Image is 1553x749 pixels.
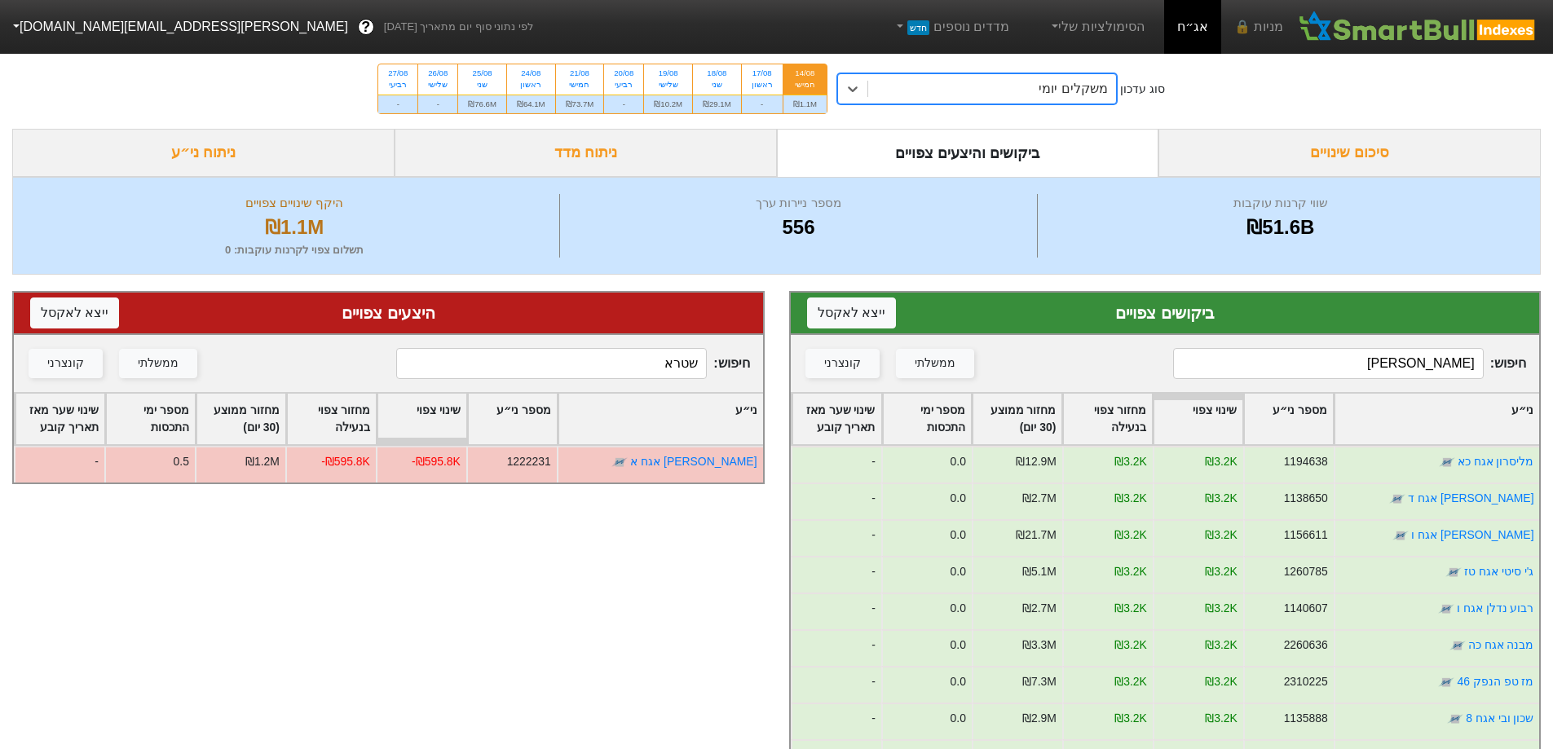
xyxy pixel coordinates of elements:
div: ₪2.7M [1021,490,1056,507]
a: [PERSON_NAME] אגח ו [1411,528,1533,541]
div: - [742,95,783,113]
div: ₪3.2K [1205,673,1238,690]
div: קונצרני [47,355,84,372]
div: 1138650 [1283,490,1327,507]
div: ממשלתי [138,355,179,372]
div: ₪1.1M [783,95,827,113]
div: שני [703,79,731,90]
div: 0.5 [174,453,189,470]
div: ניתוח ני״ע [12,129,395,177]
div: 0.0 [950,527,965,544]
div: ₪7.3M [1021,673,1056,690]
a: הסימולציות שלי [1042,11,1151,43]
div: ₪3.2K [1114,490,1147,507]
button: קונצרני [29,349,103,378]
div: ₪3.2K [1114,710,1147,727]
a: רבוע נדלן אגח ו [1456,601,1533,615]
div: ₪3.2K [1205,490,1238,507]
div: Toggle SortBy [1244,394,1333,444]
div: ביקושים והיצעים צפויים [777,129,1159,177]
div: ₪3.2K [1114,600,1147,617]
div: 19/08 [654,68,682,79]
div: רביעי [388,79,408,90]
div: ₪3.2K [1205,563,1238,580]
span: ? [361,16,370,38]
a: מליסרון אגח כא [1457,455,1533,468]
div: ₪3.2K [1205,637,1238,654]
div: רביעי [614,79,633,90]
div: 21/08 [566,68,594,79]
div: שני [468,79,496,90]
div: 0.0 [950,453,965,470]
div: Toggle SortBy [106,394,195,444]
div: חמישי [566,79,594,90]
div: -₪595.8K [321,453,370,470]
img: tase link [611,454,628,470]
span: חיפוש : [1173,348,1526,379]
div: - [604,95,643,113]
img: tase link [1438,454,1454,470]
div: ₪3.2K [1114,673,1147,690]
div: - [791,519,881,556]
img: tase link [1389,491,1405,507]
div: מספר ניירות ערך [564,194,1032,213]
div: ₪10.2M [644,95,692,113]
div: - [791,482,881,519]
div: 1222231 [507,453,551,470]
a: [PERSON_NAME] אגח ד [1408,491,1533,504]
div: Toggle SortBy [883,394,972,444]
div: ₪76.6M [458,95,506,113]
div: 1260785 [1283,563,1327,580]
div: ₪3.2K [1114,563,1147,580]
div: - [791,666,881,703]
div: ראשון [517,79,545,90]
div: Toggle SortBy [287,394,376,444]
div: 2260636 [1283,637,1327,654]
div: -₪595.8K [412,453,461,470]
div: 1135888 [1283,710,1327,727]
div: Toggle SortBy [15,394,104,444]
div: Toggle SortBy [1063,394,1152,444]
div: Toggle SortBy [377,394,466,444]
div: ראשון [752,79,773,90]
img: tase link [1437,601,1454,617]
div: Toggle SortBy [973,394,1061,444]
button: קונצרני [805,349,880,378]
div: ₪3.2K [1114,453,1147,470]
div: ₪12.9M [1016,453,1057,470]
div: ₪3.3M [1021,637,1056,654]
div: 1194638 [1283,453,1327,470]
div: שלישי [654,79,682,90]
div: 1156611 [1283,527,1327,544]
div: 0.0 [950,490,965,507]
div: ₪2.7M [1021,600,1056,617]
div: ניתוח מדד [395,129,777,177]
button: ממשלתי [119,349,197,378]
div: 24/08 [517,68,545,79]
div: שלישי [428,79,448,90]
div: - [791,593,881,629]
img: SmartBull [1296,11,1540,43]
div: סיכום שינויים [1158,129,1541,177]
input: 1 רשומות... [396,348,707,379]
a: מז טפ הנפק 46 [1457,675,1533,688]
a: [PERSON_NAME] אגח א [630,455,757,468]
div: 26/08 [428,68,448,79]
div: 0.0 [950,710,965,727]
div: משקלים יומי [1039,79,1107,99]
img: tase link [1449,637,1465,654]
div: Toggle SortBy [1335,394,1539,444]
div: ₪51.6B [1042,213,1520,242]
div: ממשלתי [915,355,955,372]
img: tase link [1438,674,1454,690]
div: 14/08 [793,68,817,79]
div: 0.0 [950,600,965,617]
div: - [791,703,881,739]
img: tase link [1446,711,1463,727]
div: ₪1.1M [33,213,555,242]
img: tase link [1445,564,1462,580]
div: ₪2.9M [1021,710,1056,727]
div: סוג עדכון [1120,81,1165,98]
a: שכון ובי אגח 8 [1466,712,1533,725]
a: מבנה אגח כה [1467,638,1533,651]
